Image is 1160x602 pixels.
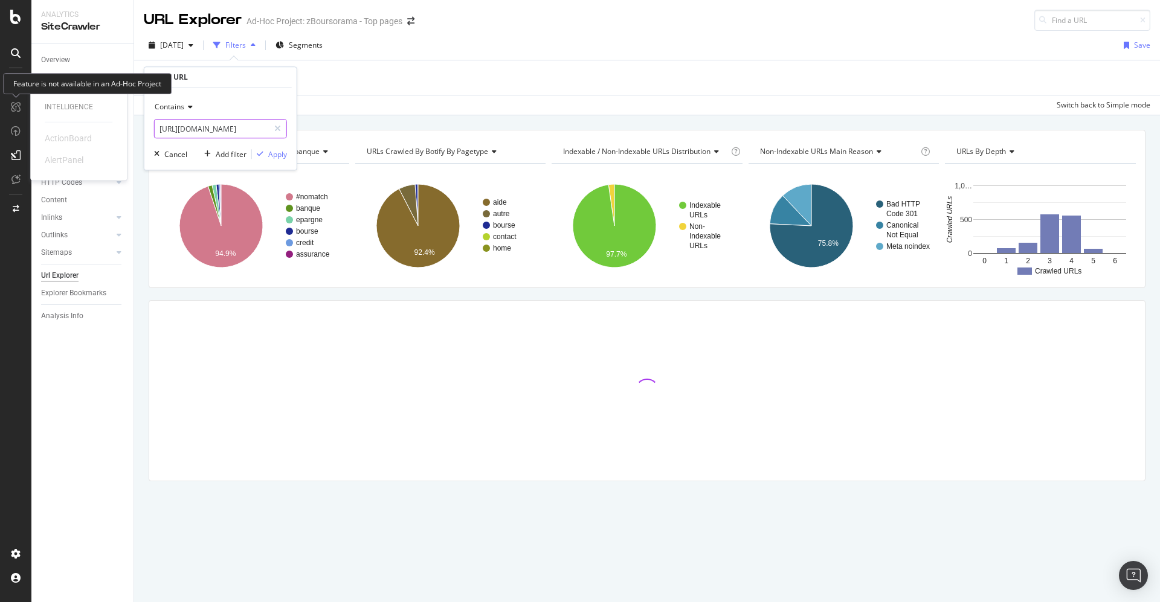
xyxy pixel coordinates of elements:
div: Analytics [41,10,124,20]
text: banque [296,204,320,213]
h4: Indexable / Non-Indexable URLs Distribution [561,142,729,161]
text: URLs [689,211,707,219]
text: 1,0… [955,182,973,190]
div: Outlinks [41,229,68,242]
text: 4 [1070,257,1074,265]
text: 3 [1048,257,1052,265]
div: arrow-right-arrow-left [407,17,414,25]
div: AlertPanel [45,154,83,166]
a: Sitemaps [41,246,113,259]
span: Segments [289,40,323,50]
text: Not Equal [886,231,918,239]
div: Explorer Bookmarks [41,287,106,299]
div: Add filter [216,149,246,159]
text: home [493,244,511,252]
button: Apply [252,148,287,160]
div: Analysis Info [41,310,83,322]
text: 94.9% [215,249,236,258]
button: Cancel [149,148,187,160]
div: HTTP Codes [41,176,82,189]
div: Feature is not available in an Ad-Hoc Project [3,73,172,94]
a: Url Explorer [41,269,125,282]
div: URL Explorer [144,10,242,30]
text: Crawled URLs [946,196,955,243]
text: Code 301 [886,210,918,218]
span: URLs Crawled By Botify By pagetype [367,146,488,156]
h4: Non-Indexable URLs Main Reason [758,142,919,161]
text: 2 [1026,257,1031,265]
button: Save [1119,36,1150,55]
span: URLs by Depth [956,146,1006,156]
button: [DATE] [144,36,198,55]
text: Bad HTTP [886,200,920,208]
text: autre [493,210,510,218]
a: HTTP Codes [41,176,113,189]
div: Sitemaps [41,246,72,259]
svg: A chart. [552,173,743,278]
button: Switch back to Simple mode [1052,95,1150,115]
a: Content [41,194,125,207]
text: epargne [296,216,323,224]
h4: URLs Crawled By Botify By pagetype [364,142,535,161]
div: Apply [268,149,287,159]
div: Ad-Hoc Project: zBoursorama - Top pages [246,15,402,27]
svg: A chart. [355,173,546,278]
button: Add filter [199,148,246,160]
text: 0 [968,249,973,258]
text: URLs [689,242,707,250]
text: assurance [296,250,330,258]
text: bourse [296,227,318,235]
div: Cancel [164,149,187,159]
div: Content [41,194,67,207]
text: Non- [689,222,705,231]
text: 0 [983,257,987,265]
div: Full URL [158,72,188,82]
div: Overview [41,54,70,66]
div: Open Intercom Messenger [1119,561,1148,590]
text: 500 [960,216,972,224]
a: Movements [41,71,91,84]
text: Indexable [689,201,721,210]
div: Intelligence [45,102,112,112]
text: Indexable [689,232,721,240]
span: Indexable / Non-Indexable URLs distribution [563,146,710,156]
text: credit [296,239,314,247]
div: SiteCrawler [41,20,124,34]
span: Contains [155,101,184,112]
svg: A chart. [945,173,1136,278]
h4: URLs by Depth [954,142,1125,161]
div: Movements [41,71,79,84]
button: Filters [208,36,260,55]
button: Segments [271,36,327,55]
a: Explorer Bookmarks [41,287,125,299]
svg: A chart. [749,173,939,278]
div: Url Explorer [41,269,79,282]
span: Non-Indexable URLs Main Reason [760,146,873,156]
a: Inlinks [41,211,113,224]
a: Analysis Info [41,310,125,322]
span: 2025 Sep. 9th [160,40,184,50]
div: Filters [225,40,246,50]
div: Inlinks [41,211,62,224]
svg: A chart. [158,173,349,278]
text: Crawled URLs [1035,267,1081,275]
text: 5 [1092,257,1096,265]
text: 1 [1005,257,1009,265]
text: Meta noindex [886,242,930,251]
div: Save [1134,40,1150,50]
text: 92.4% [414,248,434,257]
text: Canonical [886,221,918,229]
text: contact [493,232,517,241]
a: Overview [41,54,125,66]
text: 75.8% [818,239,839,248]
text: aide [493,198,507,207]
a: Outlinks [41,229,113,242]
div: ActionBoard [45,132,92,144]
